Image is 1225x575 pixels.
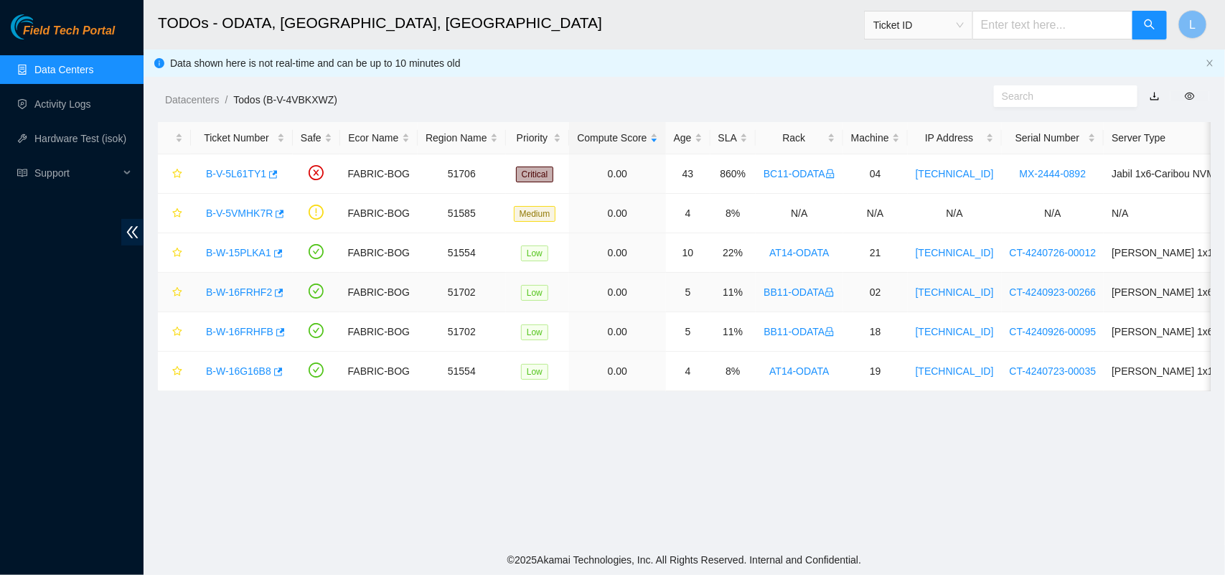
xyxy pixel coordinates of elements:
a: CT-4240723-00035 [1010,365,1097,377]
a: B-W-16G16B8 [206,365,271,377]
span: check-circle [309,284,324,299]
span: star [172,366,182,378]
a: AT14-ODATA [769,365,829,377]
span: star [172,208,182,220]
a: B-W-16FRHFB [206,326,273,337]
span: exclamation-circle [309,205,324,220]
td: FABRIC-BOG [340,194,418,233]
a: B-W-15PLKA1 [206,247,271,258]
span: Field Tech Portal [23,24,115,38]
td: 0.00 [569,233,665,273]
a: MX-2444-0892 [1020,168,1086,179]
span: close-circle [309,165,324,180]
td: 0.00 [569,154,665,194]
a: Data Centers [34,64,93,75]
span: check-circle [309,363,324,378]
a: [TECHNICAL_ID] [916,247,994,258]
td: 51554 [418,352,506,391]
a: CT-4240926-00095 [1010,326,1097,337]
td: 11% [710,273,756,312]
td: 8% [710,194,756,233]
td: 4 [666,194,710,233]
a: Hardware Test (isok) [34,133,126,144]
a: [TECHNICAL_ID] [916,168,994,179]
td: 0.00 [569,312,665,352]
td: 18 [843,312,908,352]
span: Low [521,285,548,301]
span: star [172,287,182,299]
a: BC11-ODATAlock [764,168,835,179]
td: 04 [843,154,908,194]
span: Low [521,246,548,261]
td: N/A [756,194,843,233]
td: 51554 [418,233,506,273]
button: search [1132,11,1167,39]
td: 51585 [418,194,506,233]
td: 0.00 [569,194,665,233]
td: 5 [666,273,710,312]
button: star [166,360,183,383]
td: FABRIC-BOG [340,273,418,312]
td: 5 [666,312,710,352]
input: Search [1002,88,1118,104]
button: star [166,162,183,185]
td: 51702 [418,273,506,312]
span: star [172,169,182,180]
a: download [1150,90,1160,102]
td: N/A [843,194,908,233]
button: star [166,202,183,225]
a: CT-4240923-00266 [1010,286,1097,298]
td: 8% [710,352,756,391]
td: FABRIC-BOG [340,233,418,273]
td: 11% [710,312,756,352]
td: 51702 [418,312,506,352]
span: search [1144,19,1155,32]
button: star [166,320,183,343]
a: BB11-ODATAlock [764,286,835,298]
span: star [172,248,182,259]
a: Akamai TechnologiesField Tech Portal [11,26,115,45]
footer: © 2025 Akamai Technologies, Inc. All Rights Reserved. Internal and Confidential. [144,545,1225,575]
a: CT-4240726-00012 [1010,247,1097,258]
td: N/A [1002,194,1104,233]
a: [TECHNICAL_ID] [916,365,994,377]
a: AT14-ODATA [769,247,829,258]
a: [TECHNICAL_ID] [916,326,994,337]
span: lock [825,287,835,297]
span: / [225,94,227,106]
td: 22% [710,233,756,273]
a: Activity Logs [34,98,91,110]
button: L [1178,10,1207,39]
span: lock [825,169,835,179]
td: FABRIC-BOG [340,154,418,194]
span: Critical [516,167,554,182]
td: FABRIC-BOG [340,352,418,391]
span: L [1190,16,1196,34]
a: [TECHNICAL_ID] [916,286,994,298]
span: lock [825,327,835,337]
input: Enter text here... [972,11,1133,39]
a: B-V-5VMHK7R [206,207,273,219]
a: Datacenters [165,94,219,106]
span: double-left [121,219,144,246]
td: 10 [666,233,710,273]
span: check-circle [309,323,324,338]
td: 0.00 [569,273,665,312]
span: read [17,168,27,178]
span: Low [521,324,548,340]
td: N/A [908,194,1002,233]
td: 43 [666,154,710,194]
span: star [172,327,182,338]
a: B-W-16FRHF2 [206,286,272,298]
td: 02 [843,273,908,312]
span: Low [521,364,548,380]
td: FABRIC-BOG [340,312,418,352]
button: download [1139,85,1170,108]
button: star [166,241,183,264]
span: close [1206,59,1214,67]
a: BB11-ODATAlock [764,326,835,337]
button: star [166,281,183,304]
td: 19 [843,352,908,391]
span: Support [34,159,119,187]
a: Todos (B-V-4VBKXWZ) [233,94,337,106]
